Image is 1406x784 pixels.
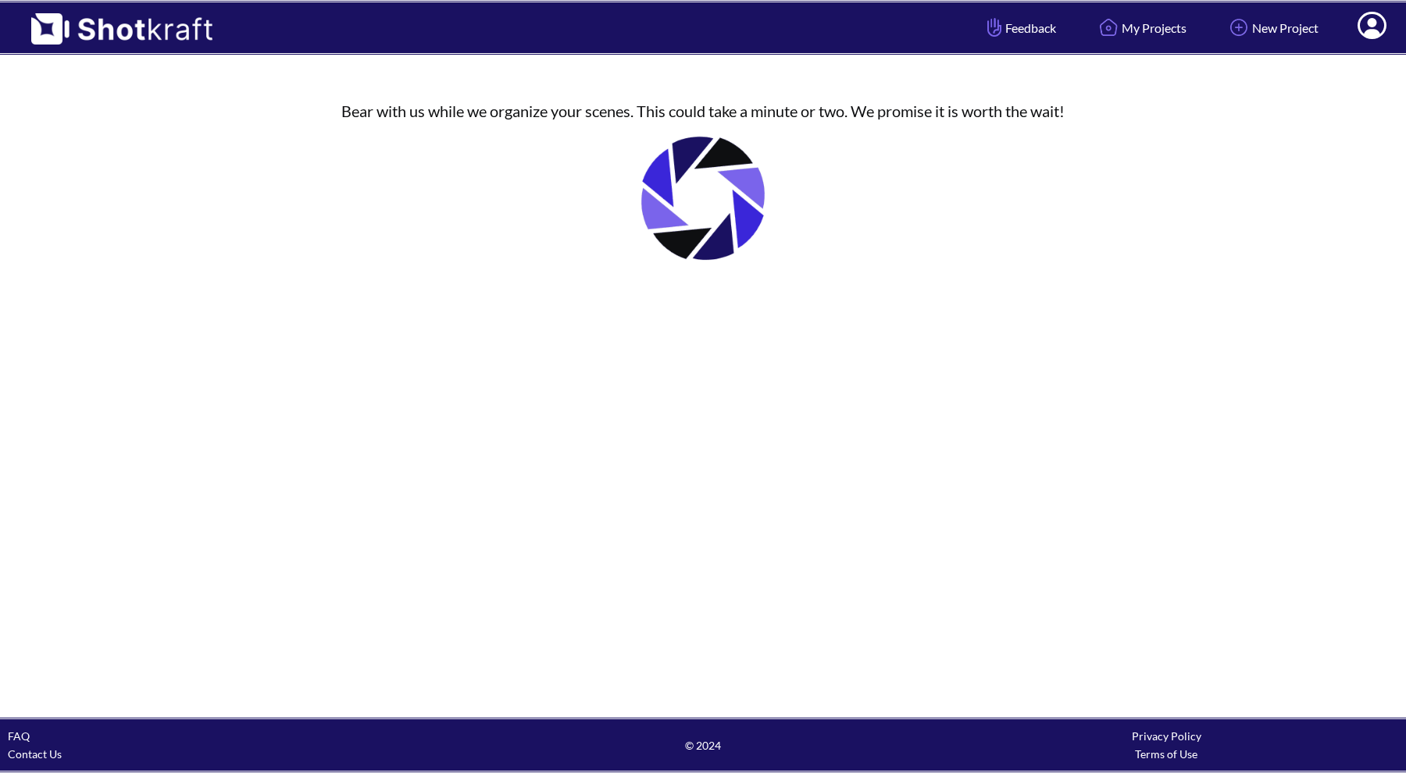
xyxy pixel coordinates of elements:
[1095,14,1122,41] img: Home Icon
[1214,7,1330,48] a: New Project
[983,14,1005,41] img: Hand Icon
[935,745,1398,763] div: Terms of Use
[471,736,934,754] span: © 2024
[8,729,30,743] a: FAQ
[1083,7,1198,48] a: My Projects
[8,747,62,761] a: Contact Us
[1226,14,1252,41] img: Add Icon
[935,727,1398,745] div: Privacy Policy
[983,19,1056,37] span: Feedback
[625,120,781,276] img: Loading..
